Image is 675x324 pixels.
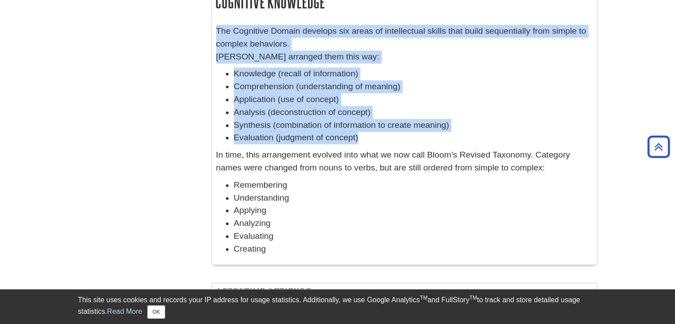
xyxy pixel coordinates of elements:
button: Close [147,305,165,319]
p: The Cognitive Domain develops six areas of intellectual skills that build sequentially from simpl... [216,25,592,63]
p: In time, this arrangement evolved into what we now call Bloom’s Revised Taxonomy. Category names ... [216,149,592,174]
a: Read More [107,308,142,315]
li: Applying [234,204,592,217]
div: This site uses cookies and records your IP address for usage statistics. Additionally, we use Goo... [78,295,597,319]
li: Understanding [234,192,592,205]
li: Evaluating [234,230,592,243]
li: Evaluation (judgment of concept) [234,131,592,144]
li: Knowledge (recall of information) [234,67,592,80]
li: Analysis (deconstruction of concept) [234,106,592,119]
sup: TM [420,295,427,301]
h2: Affective Attitude [212,283,597,307]
li: Analyzing [234,217,592,230]
li: Comprehension (understanding of meaning) [234,80,592,93]
li: Application (use of concept) [234,93,592,106]
sup: TM [470,295,477,301]
a: Back to Top [644,141,673,153]
li: Remembering [234,179,592,192]
li: Creating [234,243,592,256]
li: Synthesis (combination of information to create meaning) [234,119,592,132]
